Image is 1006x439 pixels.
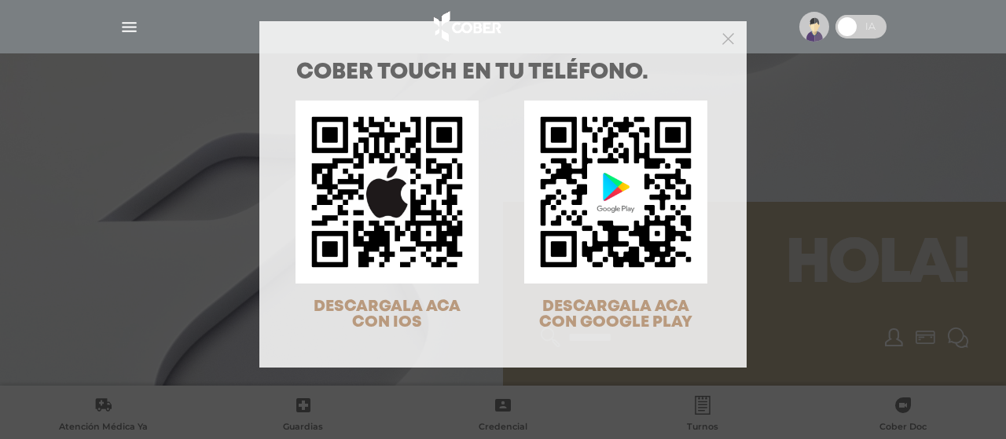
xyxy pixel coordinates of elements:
[314,299,461,330] span: DESCARGALA ACA CON IOS
[539,299,692,330] span: DESCARGALA ACA CON GOOGLE PLAY
[296,62,710,84] h1: COBER TOUCH en tu teléfono.
[296,101,479,284] img: qr-code
[722,31,734,45] button: Close
[524,101,707,284] img: qr-code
